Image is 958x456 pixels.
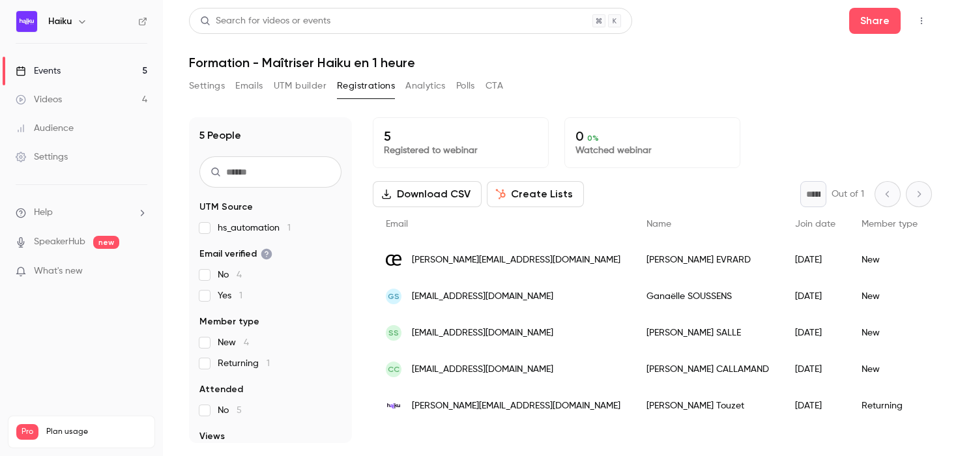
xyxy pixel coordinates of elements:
[388,363,399,375] span: CC
[16,122,74,135] div: Audience
[862,220,918,229] span: Member type
[16,64,61,78] div: Events
[782,388,849,424] div: [DATE]
[384,128,538,144] p: 5
[633,242,782,278] div: [PERSON_NAME] EVRARD
[16,424,38,440] span: Pro
[373,181,482,207] button: Download CSV
[633,278,782,315] div: Ganaëlle SOUSSENS
[34,235,85,249] a: SpeakerHub
[384,144,538,157] p: Registered to webinar
[16,93,62,106] div: Videos
[93,236,119,249] span: new
[218,289,242,302] span: Yes
[199,383,243,396] span: Attended
[218,404,242,417] span: No
[849,388,931,424] div: Returning
[34,264,83,278] span: What's new
[782,242,849,278] div: [DATE]
[412,253,620,267] span: [PERSON_NAME][EMAIL_ADDRESS][DOMAIN_NAME]
[287,223,291,233] span: 1
[237,406,242,415] span: 5
[646,220,671,229] span: Name
[218,357,270,370] span: Returning
[795,220,835,229] span: Join date
[412,363,553,377] span: [EMAIL_ADDRESS][DOMAIN_NAME]
[199,201,253,214] span: UTM Source
[412,399,620,413] span: [PERSON_NAME][EMAIL_ADDRESS][DOMAIN_NAME]
[132,266,147,278] iframe: Noticeable Trigger
[189,76,225,96] button: Settings
[337,76,395,96] button: Registrations
[235,76,263,96] button: Emails
[575,144,729,157] p: Watched webinar
[405,76,446,96] button: Analytics
[386,220,408,229] span: Email
[849,8,901,34] button: Share
[274,76,327,96] button: UTM builder
[200,14,330,28] div: Search for videos or events
[388,327,399,339] span: SS
[849,278,931,315] div: New
[218,268,242,281] span: No
[199,248,272,261] span: Email verified
[16,11,37,32] img: Haiku
[633,315,782,351] div: [PERSON_NAME] SALLE
[388,291,399,302] span: GS
[244,338,249,347] span: 4
[587,134,599,143] span: 0 %
[199,128,241,143] h1: 5 People
[782,351,849,388] div: [DATE]
[849,351,931,388] div: New
[48,15,72,28] h6: Haiku
[199,315,259,328] span: Member type
[239,291,242,300] span: 1
[16,206,147,220] li: help-dropdown-opener
[237,270,242,279] span: 4
[386,252,401,268] img: cabinetevrard.com
[782,278,849,315] div: [DATE]
[849,315,931,351] div: New
[486,76,503,96] button: CTA
[189,55,932,70] h1: Formation - Maîtriser Haiku en 1 heure
[832,188,864,201] p: Out of 1
[218,336,249,349] span: New
[849,242,931,278] div: New
[412,326,553,340] span: [EMAIL_ADDRESS][DOMAIN_NAME]
[487,181,584,207] button: Create Lists
[16,150,68,164] div: Settings
[456,76,475,96] button: Polls
[412,290,553,304] span: [EMAIL_ADDRESS][DOMAIN_NAME]
[267,359,270,368] span: 1
[633,388,782,424] div: [PERSON_NAME] Touzet
[34,206,53,220] span: Help
[633,351,782,388] div: [PERSON_NAME] CALLAMAND
[575,128,729,144] p: 0
[199,430,225,443] span: Views
[218,221,291,235] span: hs_automation
[386,398,401,414] img: haiku.fr
[46,427,147,437] span: Plan usage
[782,315,849,351] div: [DATE]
